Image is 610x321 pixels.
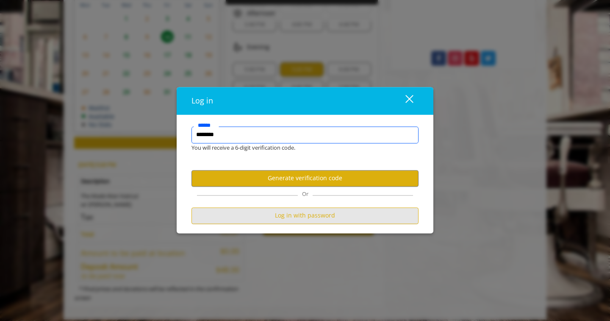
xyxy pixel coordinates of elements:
[191,207,419,224] button: Log in with password
[185,143,412,152] div: You will receive a 6-digit verification code.
[298,190,313,198] span: Or
[390,92,419,109] button: close dialog
[191,170,419,187] button: Generate verification code
[191,95,213,106] span: Log in
[396,95,413,107] div: close dialog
